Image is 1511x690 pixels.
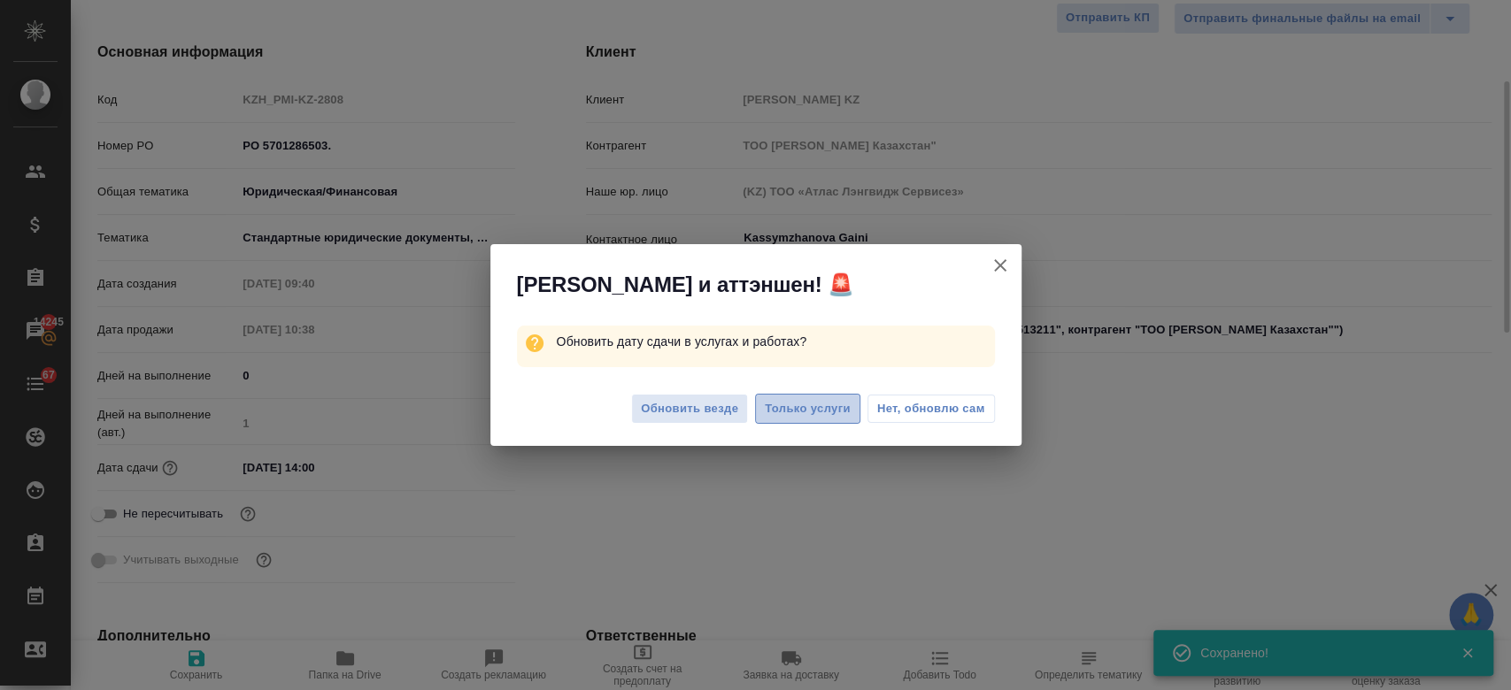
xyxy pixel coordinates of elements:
button: Обновить везде [631,394,748,425]
span: Обновить везде [641,399,738,419]
button: Только услуги [755,394,860,425]
span: Только услуги [765,399,851,419]
p: Обновить дату сдачи в услугах и работах? [556,326,994,357]
span: [PERSON_NAME] и аттэншен! 🚨 [517,271,854,299]
button: Нет, обновлю сам [867,395,995,423]
span: Нет, обновлю сам [877,400,985,418]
